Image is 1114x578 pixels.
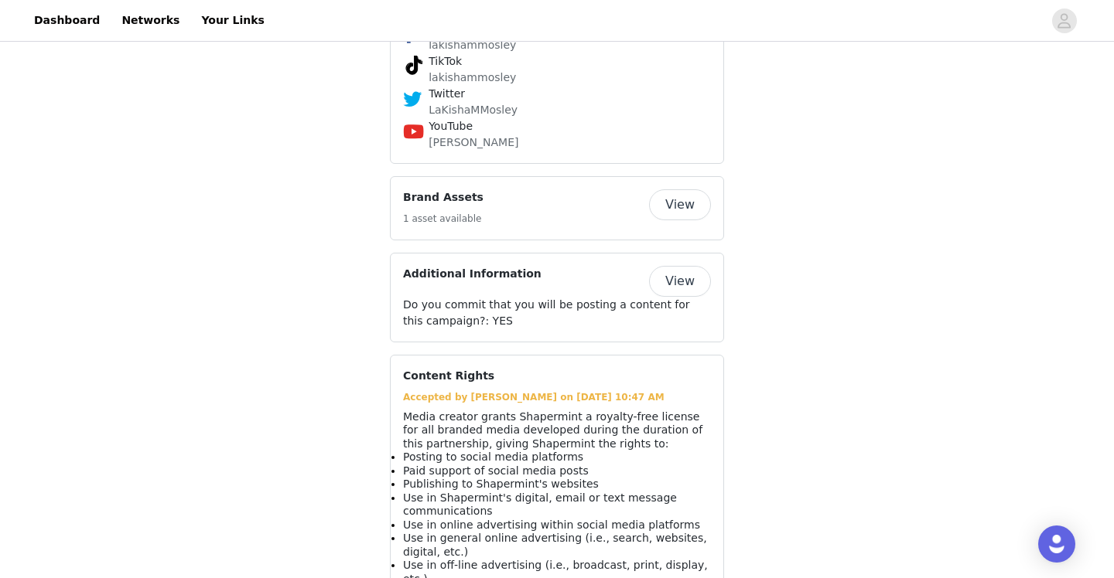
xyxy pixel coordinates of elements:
[25,3,109,38] a: Dashboard
[403,266,542,282] h4: Additional Information
[403,212,484,226] h5: 1 asset available
[403,298,690,327] span: Do you commit that you will be posting a content for this campaign?: YES
[649,189,711,220] button: View
[403,478,599,490] span: Publishing to Shapermint's websites
[429,37,685,53] p: lakishammosley
[649,266,711,297] button: View
[429,102,685,118] p: LaKishaMMosley
[403,450,583,463] span: Posting to social media platforms
[192,3,274,38] a: Your Links
[390,176,724,240] div: Brand Assets
[429,86,685,102] h4: Twitter
[112,3,189,38] a: Networks
[403,464,589,477] span: Paid support of social media posts
[1057,8,1071,33] div: avatar
[403,518,700,531] span: Use in online advertising within social media platforms
[403,410,702,450] span: Media creator grants Shapermint a royalty-free license for all branded media developed during the...
[403,189,484,206] h4: Brand Assets
[1038,525,1075,563] div: Open Intercom Messenger
[403,532,707,558] span: Use in general online advertising (i.e., search, websites, digital, etc.)
[429,134,685,151] p: [PERSON_NAME]
[429,118,685,134] h4: YouTube
[390,253,724,342] div: Additional Information
[403,368,494,384] h4: Content Rights
[429,53,685,70] h4: TikTok
[403,390,711,404] div: Accepted by [PERSON_NAME] on [DATE] 10:47 AM
[429,70,685,86] p: lakishammosley
[403,491,677,518] span: Use in Shapermint's digital, email or text message communications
